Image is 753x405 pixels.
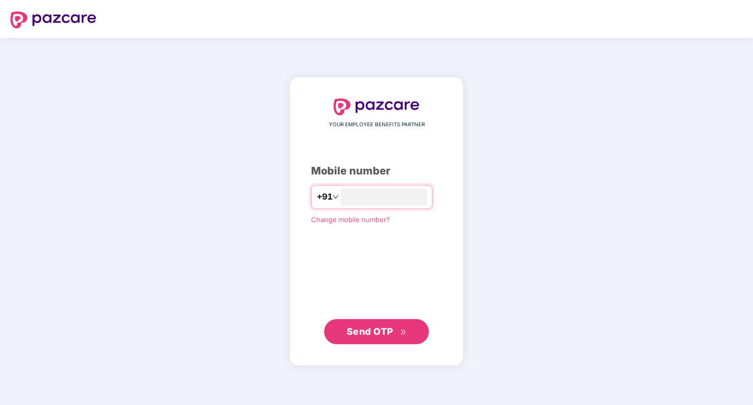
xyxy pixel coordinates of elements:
[311,215,390,224] a: Change mobile number?
[347,326,393,337] span: Send OTP
[10,12,96,28] img: logo
[311,163,442,179] div: Mobile number
[329,121,425,129] span: YOUR EMPLOYEE BENEFITS PARTNER
[333,194,339,200] span: down
[324,319,429,344] button: Send OTPdouble-right
[317,190,333,203] span: +91
[334,98,419,115] img: logo
[400,329,407,336] span: double-right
